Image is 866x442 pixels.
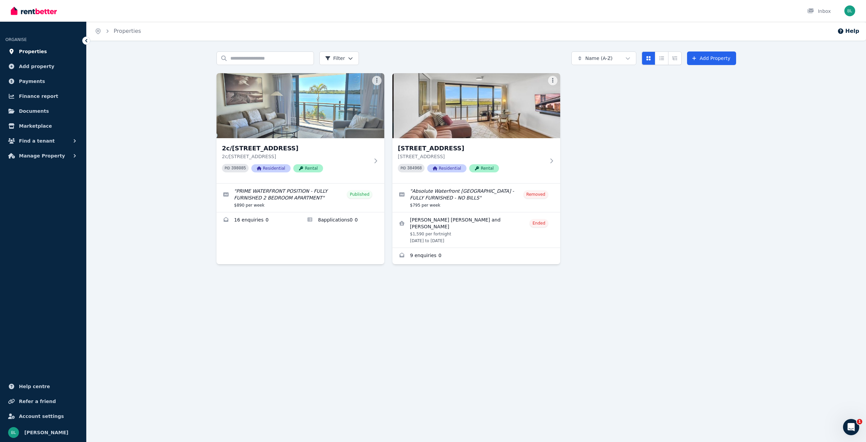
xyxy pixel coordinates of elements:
span: Filter [325,55,345,62]
button: Compact list view [655,51,668,65]
span: Payments [19,77,45,85]
button: Find a tenant [5,134,81,148]
button: Card view [642,51,655,65]
span: Name (A-Z) [585,55,613,62]
a: Edit listing: Absolute Waterfront 9th Floor Duporth Avenue Apartment - FULLY FURNISHED - NO BILLS [392,184,560,212]
button: More options [548,76,557,85]
a: Refer a friend [5,395,81,408]
span: Finance report [19,92,58,100]
button: Expanded list view [668,51,682,65]
small: PID [225,166,230,170]
span: Account settings [19,412,64,420]
a: Applications for 2c/120-122 Duporth Ave, Maroochydore [300,212,384,229]
a: View details for Eliana Marcela Gutierrez Bernal and Esteban Herrera Leguizamo [392,212,560,248]
span: 1 [857,419,862,424]
span: Rental [469,164,499,172]
a: 9b/120 Duporth Ave, Maroochydore[STREET_ADDRESS][STREET_ADDRESS]PID 384968ResidentialRental [392,73,560,183]
span: Add property [19,62,54,70]
img: RentBetter [11,6,57,16]
p: [STREET_ADDRESS] [398,153,545,160]
h3: [STREET_ADDRESS] [398,144,545,153]
img: 2c/120-122 Duporth Ave, Maroochydore [216,73,384,138]
span: Refer a friend [19,397,56,405]
small: PID [401,166,406,170]
a: 2c/120-122 Duporth Ave, Maroochydore2c/[STREET_ADDRESS]2c/[STREET_ADDRESS]PID 398085ResidentialRe... [216,73,384,183]
span: [PERSON_NAME] [24,428,68,437]
a: Add property [5,60,81,73]
a: Add Property [687,51,736,65]
a: Edit listing: PRIME WATERFRONT POSITION - FULLY FURNISHED 2 BEDROOM APARTMENT [216,184,384,212]
span: Find a tenant [19,137,55,145]
iframe: Intercom live chat [843,419,859,435]
a: Payments [5,75,81,88]
span: Manage Property [19,152,65,160]
a: Finance report [5,89,81,103]
span: Rental [293,164,323,172]
span: Help centre [19,382,50,391]
span: Properties [19,47,47,56]
button: Filter [319,51,359,65]
span: Marketplace [19,122,52,130]
a: Help centre [5,380,81,393]
button: Name (A-Z) [571,51,636,65]
span: ORGANISE [5,37,27,42]
code: 398085 [231,166,246,171]
a: Account settings [5,409,81,423]
a: Properties [114,28,141,34]
p: 2c/[STREET_ADDRESS] [222,153,369,160]
button: Help [837,27,859,35]
a: Enquiries for 9b/120 Duporth Ave, Maroochydore [392,248,560,264]
span: Documents [19,107,49,115]
span: Residential [251,164,291,172]
a: Enquiries for 2c/120-122 Duporth Ave, Maroochydore [216,212,300,229]
span: Residential [427,164,466,172]
button: More options [372,76,382,85]
a: Documents [5,104,81,118]
img: 9b/120 Duporth Ave, Maroochydore [392,73,560,138]
h3: 2c/[STREET_ADDRESS] [222,144,369,153]
button: Manage Property [5,149,81,163]
img: Britt Lundgren [844,5,855,16]
a: Marketplace [5,119,81,133]
code: 384968 [407,166,422,171]
nav: Breadcrumb [87,22,149,41]
a: Properties [5,45,81,58]
div: View options [642,51,682,65]
div: Inbox [807,8,831,15]
img: Britt Lundgren [8,427,19,438]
